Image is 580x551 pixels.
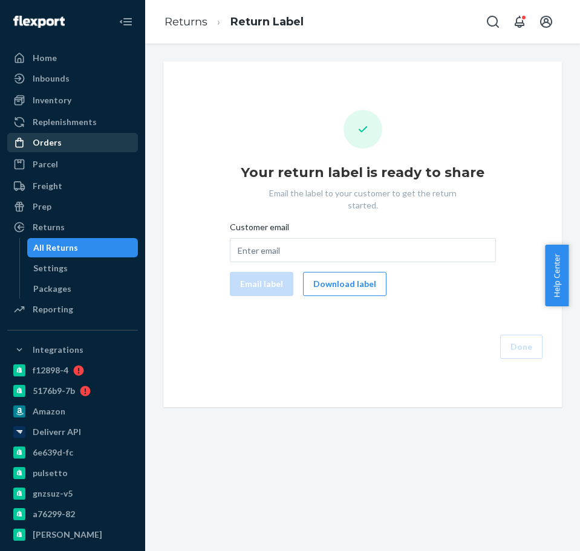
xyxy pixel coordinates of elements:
a: Returns [7,217,138,237]
div: Freight [33,180,62,192]
button: Close Navigation [114,10,138,34]
a: Parcel [7,155,138,174]
a: Packages [27,279,138,298]
button: Open account menu [534,10,558,34]
span: Customer email [230,221,289,238]
a: 5176b9-7b [7,381,138,401]
div: Amazon [33,405,65,417]
a: Inventory [7,91,138,110]
div: 6e639d-fc [33,446,73,459]
div: Packages [33,283,71,295]
p: Email the label to your customer to get the return started. [257,187,469,211]
div: Parcel [33,158,58,170]
a: Deliverr API [7,422,138,442]
button: Done [500,335,543,359]
div: All Returns [33,242,78,254]
div: Orders [33,137,62,149]
div: Inbounds [33,72,70,85]
a: Home [7,48,138,68]
div: 5176b9-7b [33,385,75,397]
button: Open notifications [507,10,532,34]
button: Download label [303,272,386,296]
a: All Returns [27,238,138,257]
a: Returns [165,15,207,28]
a: Orders [7,133,138,152]
a: gnzsuz-v5 [7,484,138,503]
a: Replenishments [7,112,138,132]
div: Home [33,52,57,64]
button: Open Search Box [481,10,505,34]
div: Deliverr API [33,426,81,438]
a: f12898-4 [7,361,138,380]
div: Returns [33,221,65,233]
a: Amazon [7,402,138,421]
div: Inventory [33,94,71,106]
a: pulsetto [7,463,138,483]
div: a76299-82 [33,508,75,520]
div: pulsetto [33,467,68,479]
a: Return Label [230,15,304,28]
div: f12898-4 [33,364,68,376]
a: 6e639d-fc [7,443,138,462]
div: Settings [33,262,68,274]
h1: Your return label is ready to share [241,163,484,182]
button: Email label [230,272,293,296]
a: Freight [7,176,138,196]
a: Reporting [7,300,138,319]
div: [PERSON_NAME] [33,529,102,541]
a: a76299-82 [7,504,138,524]
div: gnzsuz-v5 [33,488,73,500]
a: [PERSON_NAME] [7,525,138,544]
input: Customer email [230,238,496,262]
a: Settings [27,259,138,278]
button: Help Center [545,245,569,306]
a: Prep [7,197,138,216]
a: Inbounds [7,69,138,88]
img: Flexport logo [13,16,65,28]
ol: breadcrumbs [155,4,313,40]
button: Integrations [7,340,138,359]
div: Prep [33,201,51,213]
div: Integrations [33,344,83,356]
div: Reporting [33,303,73,315]
span: Support [24,8,68,19]
div: Replenishments [33,116,97,128]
